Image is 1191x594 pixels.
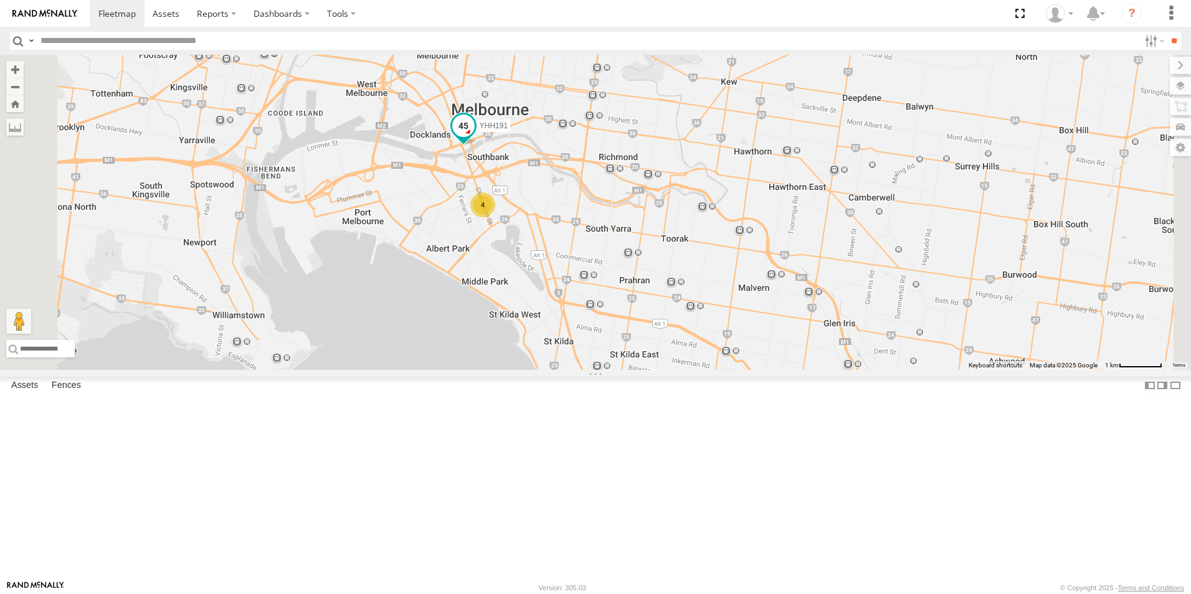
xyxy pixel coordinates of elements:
button: Zoom Home [6,95,24,112]
label: Measure [6,118,24,136]
img: rand-logo.svg [12,9,77,18]
a: Terms [1172,363,1185,368]
button: Drag Pegman onto the map to open Street View [6,309,31,334]
div: Version: 305.03 [539,584,586,592]
span: YHH191 [480,121,508,130]
div: 4 [470,192,495,217]
span: Map data ©2025 Google [1030,362,1098,369]
label: Search Query [26,32,36,50]
button: Zoom out [6,78,24,95]
button: Map Scale: 1 km per 66 pixels [1101,361,1166,370]
label: Dock Summary Table to the Left [1144,377,1156,395]
div: © Copyright 2025 - [1060,584,1184,592]
button: Keyboard shortcuts [969,361,1022,370]
label: Dock Summary Table to the Right [1156,377,1169,395]
div: Sean Aliphon [1042,4,1078,23]
i: ? [1122,4,1142,24]
button: Zoom in [6,61,24,78]
label: Assets [5,377,44,394]
span: 1 km [1105,362,1119,369]
a: Visit our Website [7,582,64,594]
label: Map Settings [1170,139,1191,156]
label: Fences [45,377,87,394]
a: Terms and Conditions [1118,584,1184,592]
label: Hide Summary Table [1169,377,1182,395]
label: Search Filter Options [1140,32,1167,50]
